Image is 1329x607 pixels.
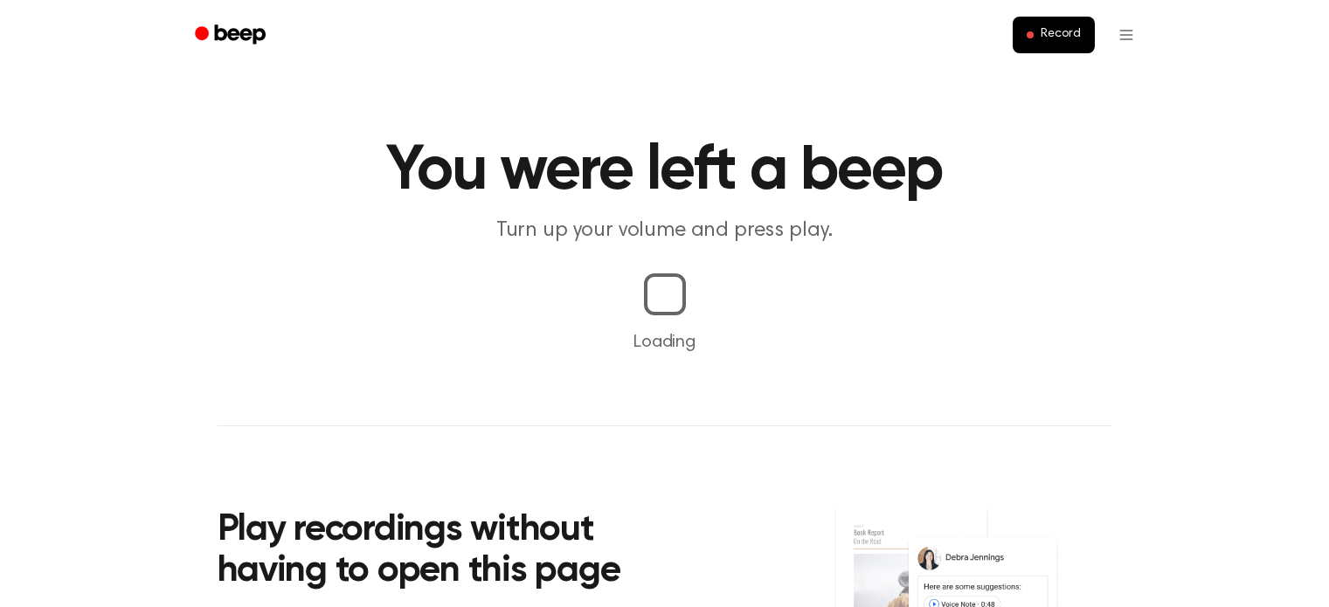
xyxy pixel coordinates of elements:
a: Beep [183,18,281,52]
button: Record [1013,17,1094,53]
h2: Play recordings without having to open this page [218,510,689,593]
span: Record [1041,27,1080,43]
p: Loading [21,329,1308,355]
h1: You were left a beep [218,140,1112,203]
p: Turn up your volume and press play. [329,217,1000,245]
button: Open menu [1105,14,1147,56]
